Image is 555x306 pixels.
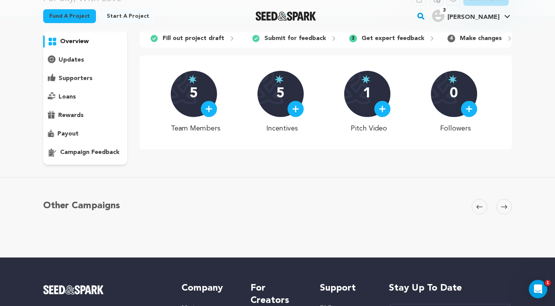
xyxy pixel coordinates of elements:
[344,123,394,134] p: Pitch Video
[431,8,512,22] a: Sydney R.'s Profile
[257,123,307,134] p: Incentives
[389,282,512,294] h5: Stay up to date
[545,280,551,286] span: 1
[190,86,198,102] p: 5
[447,14,499,20] span: [PERSON_NAME]
[43,109,127,122] button: rewards
[349,35,357,42] span: 3
[256,12,316,21] a: Seed&Spark Homepage
[292,105,299,112] img: plus.svg
[256,12,316,21] img: Seed&Spark Logo Dark Mode
[379,105,386,112] img: plus.svg
[58,111,84,120] p: rewards
[205,105,212,112] img: plus.svg
[60,37,89,46] p: overview
[431,123,481,134] p: Followers
[43,91,127,103] button: loans
[43,285,166,294] a: Seed&Spark Homepage
[362,34,424,43] p: Get expert feedback
[431,8,512,24] span: Sydney R.'s Profile
[43,9,96,23] a: Fund a project
[60,148,119,157] p: campaign feedback
[43,199,120,213] h5: Other Campaigns
[466,105,473,112] img: plus.svg
[276,86,284,102] p: 5
[43,285,104,294] img: Seed&Spark Logo
[43,128,127,140] button: payout
[43,54,127,66] button: updates
[432,10,444,22] img: user.png
[264,34,326,43] p: Submit for feedback
[363,86,371,102] p: 1
[59,74,92,83] p: supporters
[529,280,547,298] iframe: Intercom live chat
[447,35,455,42] span: 4
[43,35,127,48] button: overview
[43,146,127,159] button: campaign feedback
[460,34,502,43] p: Make changes
[59,92,76,102] p: loans
[59,55,84,65] p: updates
[440,7,449,14] span: 3
[450,86,458,102] p: 0
[320,282,373,294] h5: Support
[163,34,224,43] p: Fill out project draft
[43,72,127,85] button: supporters
[57,129,79,139] p: payout
[182,282,235,294] h5: Company
[171,123,220,134] p: Team Members
[432,10,499,22] div: Sydney R.'s Profile
[101,9,155,23] a: Start a project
